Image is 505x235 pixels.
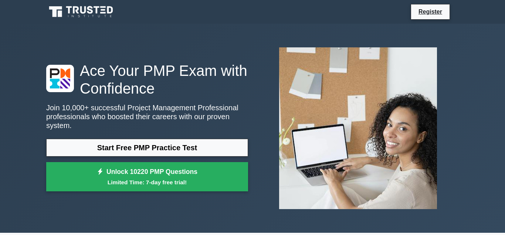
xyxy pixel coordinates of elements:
[46,162,248,192] a: Unlock 10220 PMP QuestionsLimited Time: 7-day free trial!
[55,178,239,187] small: Limited Time: 7-day free trial!
[46,139,248,157] a: Start Free PMP Practice Test
[414,7,447,16] a: Register
[46,103,248,130] p: Join 10,000+ successful Project Management Professional professionals who boosted their careers w...
[46,62,248,97] h1: Ace Your PMP Exam with Confidence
